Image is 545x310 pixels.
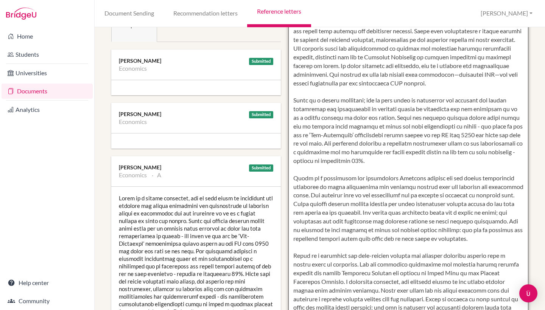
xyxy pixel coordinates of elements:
div: [PERSON_NAME] [119,110,273,118]
li: Economics [119,171,147,179]
div: Submitted [249,111,273,118]
img: Bridge-U [6,8,36,20]
a: Universities [2,65,93,81]
div: Submitted [249,58,273,65]
li: A [152,171,161,179]
div: [PERSON_NAME] [119,57,273,65]
div: [PERSON_NAME] [119,164,273,171]
a: Home [2,29,93,44]
a: Help center [2,275,93,290]
div: Submitted [249,164,273,172]
button: [PERSON_NAME] [477,6,536,20]
li: Economics [119,118,147,126]
a: Analytics [2,102,93,117]
a: Documents [2,84,93,99]
div: Open Intercom Messenger [519,284,537,302]
li: Economics [119,65,147,72]
a: Students [2,47,93,62]
a: Community [2,293,93,308]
